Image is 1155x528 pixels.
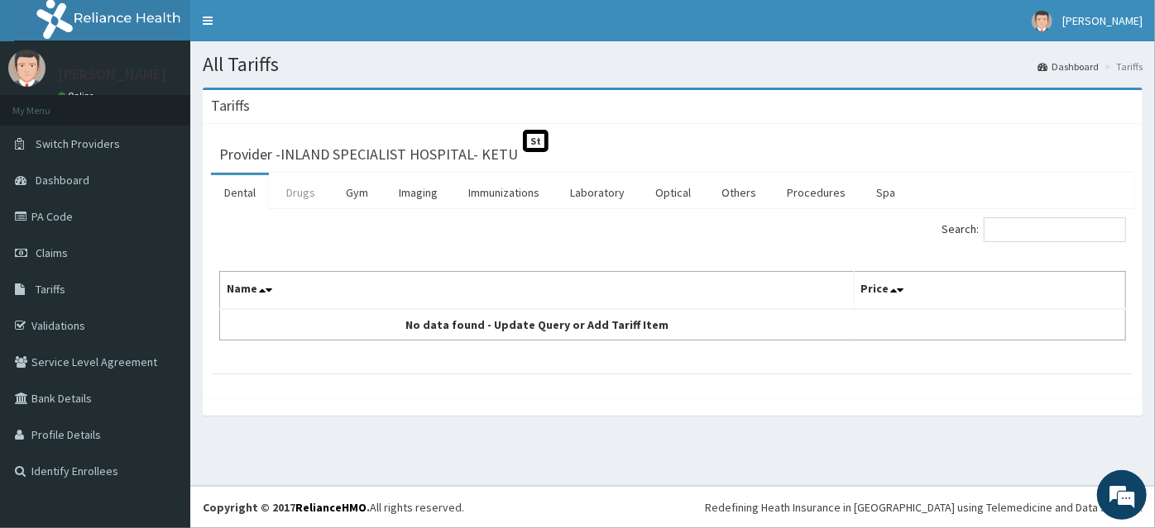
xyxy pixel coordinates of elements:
a: Procedures [774,175,859,210]
input: Search: [984,217,1126,242]
span: [PERSON_NAME] [1062,13,1143,28]
label: Search: [942,217,1126,242]
a: Drugs [273,175,328,210]
strong: Copyright © 2017 . [203,500,370,515]
span: St [523,130,549,152]
a: Optical [642,175,704,210]
div: Redefining Heath Insurance in [GEOGRAPHIC_DATA] using Telemedicine and Data Science! [705,499,1143,516]
a: Immunizations [455,175,553,210]
h3: Provider - INLAND SPECIALIST HOSPITAL- KETU [219,147,518,162]
a: Others [708,175,769,210]
span: Switch Providers [36,136,120,151]
a: Dashboard [1038,59,1099,74]
h1: All Tariffs [203,54,1143,75]
th: Price [854,272,1126,310]
p: [PERSON_NAME] [58,67,166,82]
td: No data found - Update Query or Add Tariff Item [220,309,855,340]
a: RelianceHMO [295,500,367,515]
a: Imaging [386,175,451,210]
span: Dashboard [36,173,89,188]
span: Tariffs [36,282,65,297]
footer: All rights reserved. [190,486,1155,528]
a: Laboratory [557,175,638,210]
li: Tariffs [1100,59,1143,74]
a: Gym [333,175,381,210]
img: User Image [1032,11,1052,31]
th: Name [220,272,855,310]
img: User Image [8,50,46,87]
h3: Tariffs [211,98,250,113]
a: Online [58,90,98,102]
a: Dental [211,175,269,210]
span: Claims [36,245,68,260]
a: Spa [863,175,908,210]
